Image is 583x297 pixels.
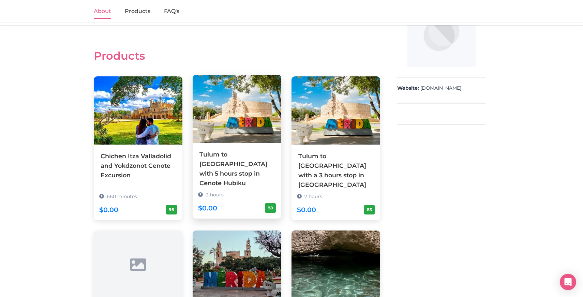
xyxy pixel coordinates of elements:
[107,193,137,199] span: 660 minutes
[199,150,274,188] div: Tulum to [GEOGRAPHIC_DATA] with 5 hours stop in Cenote Hubiku
[420,85,461,92] a: [DOMAIN_NAME]
[198,203,217,213] div: $0.00
[265,203,276,212] div: 88
[298,151,373,190] div: Tulum to [GEOGRAPHIC_DATA] with a 3 hours stop in [GEOGRAPHIC_DATA]
[193,75,281,219] a: Tulum to [GEOGRAPHIC_DATA] with 5 hours stop in Cenote Hubiku 9 hours $0.00 88
[94,4,111,19] a: About
[164,4,179,19] a: FAQ's
[125,4,150,19] a: Products
[291,76,380,221] a: Tulum to [GEOGRAPHIC_DATA] with a 3 hours stop in [GEOGRAPHIC_DATA] 7 hours $0.00 83
[560,274,576,290] div: Open Intercom Messenger
[94,76,182,211] a: Chichen Itza Valladolid and Yokdzonot Cenote Excursion 660 minutes $0.00 96
[94,49,380,62] h2: Products
[99,205,118,215] div: $0.00
[397,85,419,92] strong: Website:
[101,151,176,180] div: Chichen Itza Valladolid and Yokdzonot Cenote Excursion
[94,76,182,145] img: Chichen Itza Valladolid and Yokdzonot Cenote Excursion
[291,76,380,145] img: Tulum to Mérida with a 3 hours stop in Valladolid
[297,205,316,215] div: $0.00
[166,205,177,214] div: 96
[206,192,224,198] span: 9 hours
[364,205,375,214] div: 83
[193,75,281,143] img: Tulum to Mérida with 5 hours stop in Cenote Hubiku
[304,193,322,199] span: 7 hours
